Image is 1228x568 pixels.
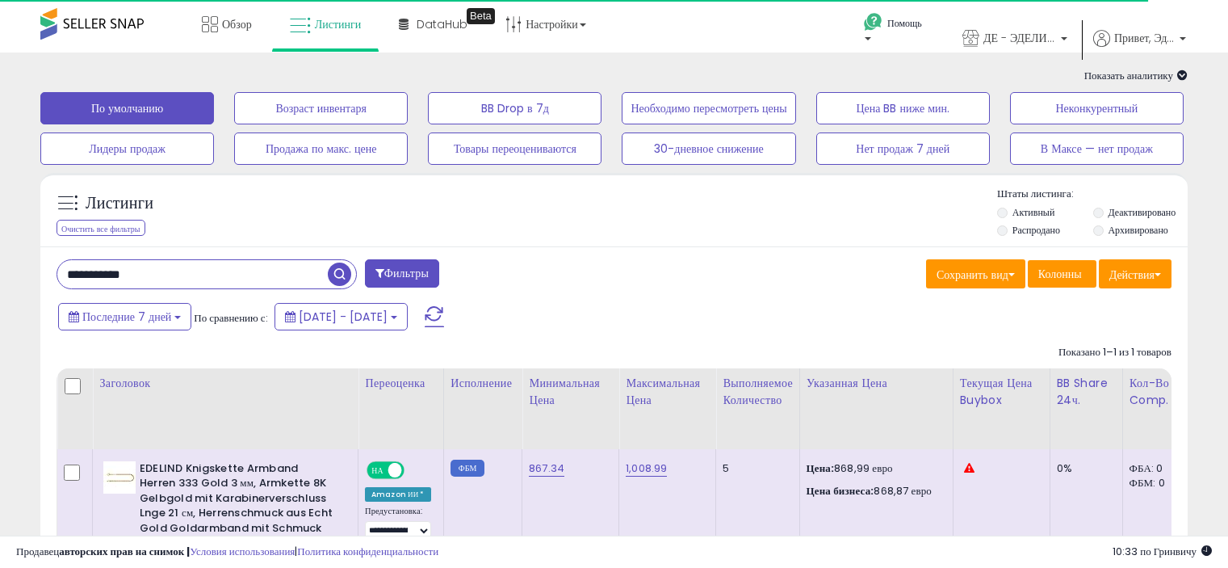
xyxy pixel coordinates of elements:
[365,259,440,288] button: Фильтры
[622,133,795,165] button: 30-дневное снижение
[297,544,438,559] a: Политика конфиденциальности
[1057,461,1072,476] font: 0%
[40,133,214,165] button: Лидеры продаж
[1058,344,1171,360] font: Показано 1–1 из 1 товаров
[428,92,601,124] button: BB Drop в 7д
[622,92,795,124] button: Необходимо пересмотреть цены
[856,100,949,116] font: Цена BB ниже мин.
[365,375,425,391] font: Переоценка
[1028,260,1096,288] button: Колонны
[299,309,388,325] font: [DATE] - [DATE]
[86,191,153,214] font: Листинги
[89,141,166,157] font: Лидеры продаж
[1010,133,1184,165] button: В Максе — нет продаж
[723,375,792,408] font: Выполняемое количество
[454,141,576,157] font: Товары переоцениваются
[529,375,600,408] font: Минимальная цена
[59,544,190,559] font: авторских прав на снимок |
[1041,141,1153,157] font: В Максе — нет продаж
[428,133,601,165] button: Товары переоцениваются
[417,16,467,32] font: DataHub
[365,505,422,517] font: Предустановка:
[140,461,333,566] font: EDELIND Knigskette Armband Herren 333 Gold 3 мм, Armkette 8K Gelbgold mit Karabinerverschluss Lng...
[723,461,729,476] font: 5
[234,92,408,124] button: Возраст инвентаря
[371,490,425,499] font: Amazon ИИ *
[631,100,786,116] font: Необходимо пересмотреть цены
[807,461,835,476] font: Цена:
[295,544,297,559] font: |
[997,186,1074,201] font: Штаты листинга:
[926,259,1025,288] button: Сохранить вид
[384,265,429,281] font: Фильтры
[1038,266,1082,282] font: Колонны
[451,375,512,391] font: Исполнение
[222,16,252,32] font: Обзор
[467,8,495,24] div: Tooltip anchor
[626,375,700,408] font: Максимальная цена
[816,92,990,124] button: Цена BB ниже мин.
[937,267,1008,283] font: Сохранить вид
[856,141,949,157] font: Нет продаж 7 дней
[1108,205,1176,219] font: Деактивировано
[1093,30,1186,66] a: Привет, Эделинд
[1109,267,1155,283] font: Действия
[16,544,59,559] font: Продавец
[1084,68,1173,83] font: Показать аналитику
[234,133,408,165] button: Продажа по макс. цене
[1108,223,1167,237] font: Архивировано
[1012,223,1060,237] font: Распродано
[275,100,367,116] font: Возраст инвентаря
[807,375,887,391] font: Указанная цена
[99,375,150,391] font: Заголовок
[1055,100,1138,116] font: Неконкурентный
[91,100,163,116] font: По умолчанию
[983,30,1062,46] font: ДЕ - ЭДЕЛИНД
[1114,30,1196,46] font: Привет, Эделинд
[816,133,990,165] button: Нет продаж 7 дней
[626,461,667,477] a: 1,008.99
[1113,544,1197,559] font: 10:33 по Гринвичу
[459,462,477,474] font: ФБМ
[371,465,383,476] font: НА
[887,16,922,30] font: Помощь
[863,12,883,32] i: Получить помощь
[654,141,763,157] font: 30-дневное снижение
[190,544,295,559] a: Условия использования
[40,92,214,124] button: По умолчанию
[58,303,191,330] button: Последние 7 дней
[275,303,408,330] button: [DATE] - [DATE]
[82,309,171,325] font: Последние 7 дней
[960,375,1033,408] font: Текущая цена Buybox
[1130,475,1165,490] font: ФБМ: 0
[103,461,136,494] img: 31cGbbIw+hL._SL40_.jpg
[1057,375,1108,408] font: BB Share 24ч.
[1113,544,1212,559] span: 2025-10-8 14:46 GMT
[526,16,578,32] font: Настройки
[266,141,376,157] font: Продажа по макс. цене
[1010,92,1184,124] button: Неконкурентный
[529,461,564,477] a: 867.34
[1099,259,1171,288] button: Действия
[874,483,932,499] font: 868,87 евро
[481,100,549,116] font: BB Drop в 7д
[194,310,267,326] font: По сравнению с:
[61,222,140,234] font: Очистить все фильтры
[1130,375,1169,408] font: Кол-во Comp.
[807,483,874,499] font: Цена бизнеса:
[950,14,1079,66] a: ДЕ - ЭДЕЛИНД
[1130,461,1163,476] font: ФБА: 0
[1012,205,1055,219] font: Активный
[834,461,893,476] font: 868,99 евро
[315,16,362,32] font: Листинги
